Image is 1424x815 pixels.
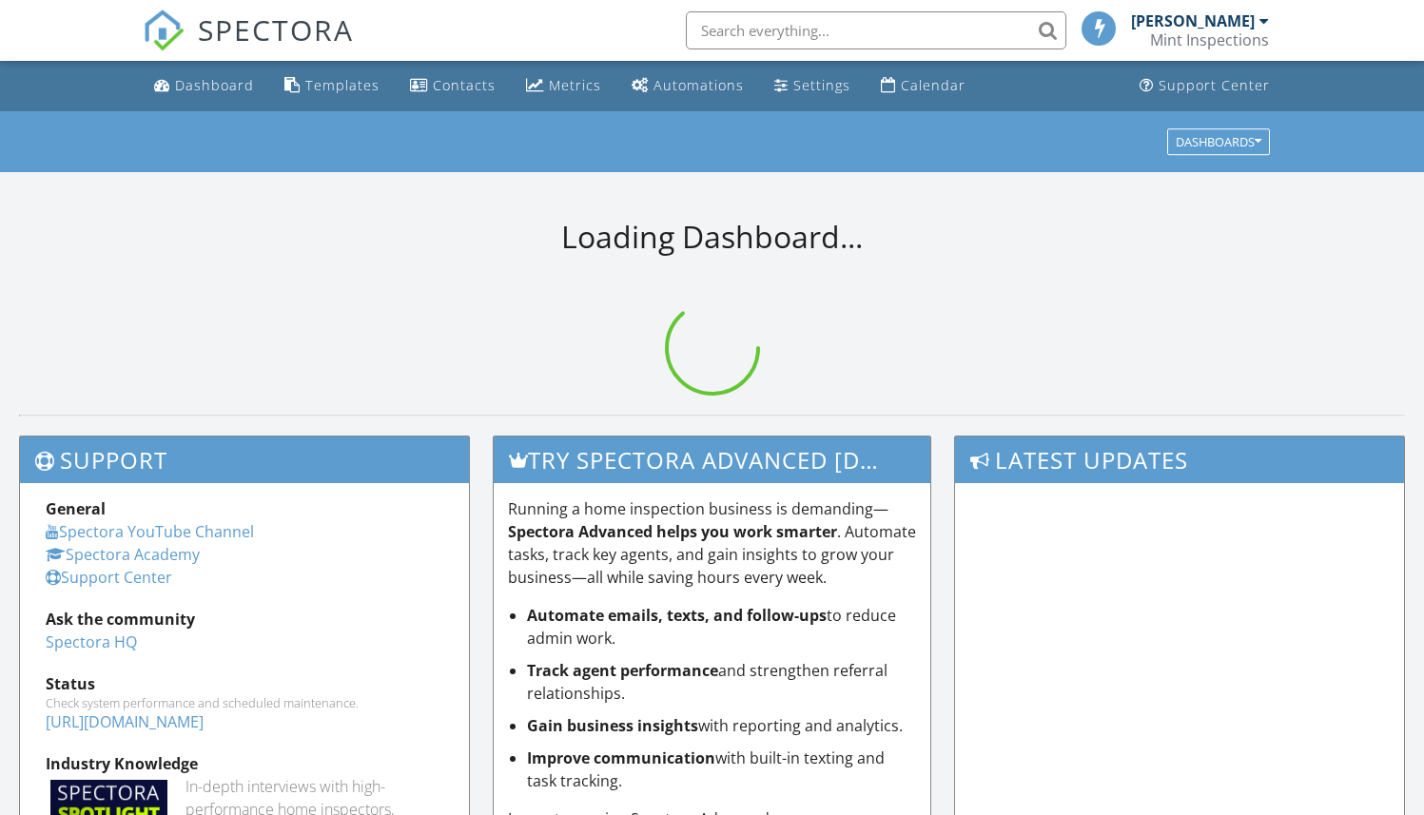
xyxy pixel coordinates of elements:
span: SPECTORA [198,10,354,49]
div: Check system performance and scheduled maintenance. [46,695,443,710]
div: Calendar [901,76,966,94]
strong: Automate emails, texts, and follow-ups [527,605,827,626]
a: Support Center [46,567,172,588]
a: [URL][DOMAIN_NAME] [46,711,204,732]
div: Contacts [433,76,496,94]
strong: Track agent performance [527,660,718,681]
h3: Latest Updates [955,437,1404,483]
div: Support Center [1159,76,1270,94]
img: The Best Home Inspection Software - Spectora [143,10,185,51]
a: Spectora Academy [46,544,200,565]
li: and strengthen referral relationships. [527,659,917,705]
li: with built-in texting and task tracking. [527,747,917,792]
a: Dashboard [146,68,262,104]
a: Automations (Basic) [624,68,751,104]
h3: Try spectora advanced [DATE] [494,437,931,483]
li: with reporting and analytics. [527,714,917,737]
input: Search everything... [686,11,1066,49]
strong: Improve communication [527,747,715,768]
div: Settings [793,76,850,94]
div: Automations [653,76,744,94]
a: Metrics [518,68,609,104]
div: [PERSON_NAME] [1131,11,1255,30]
button: Dashboards [1167,128,1270,155]
a: Spectora YouTube Channel [46,521,254,542]
a: Support Center [1132,68,1278,104]
div: Templates [305,76,380,94]
a: Contacts [402,68,503,104]
div: Industry Knowledge [46,752,443,775]
a: Calendar [873,68,973,104]
strong: Spectora Advanced helps you work smarter [508,521,837,542]
div: Ask the community [46,608,443,631]
a: Spectora HQ [46,631,137,652]
li: to reduce admin work. [527,604,917,650]
div: Status [46,672,443,695]
strong: General [46,498,106,519]
div: Metrics [549,76,601,94]
div: Dashboard [175,76,254,94]
div: Mint Inspections [1150,30,1269,49]
a: Templates [277,68,387,104]
strong: Gain business insights [527,715,698,736]
p: Running a home inspection business is demanding— . Automate tasks, track key agents, and gain ins... [508,497,917,589]
div: Dashboards [1176,135,1261,148]
a: Settings [767,68,858,104]
h3: Support [20,437,469,483]
a: SPECTORA [143,26,354,66]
